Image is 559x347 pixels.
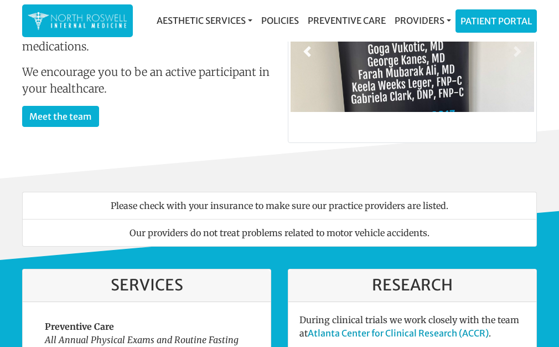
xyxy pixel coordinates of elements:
[390,9,456,32] a: Providers
[299,313,525,340] p: During clinical trials we work closely with the team at .
[34,276,260,295] h3: Services
[152,9,257,32] a: Aesthetic Services
[308,328,489,339] a: Atlanta Center for Clinical Research (ACCR)
[456,10,536,32] a: Patient Portal
[303,9,390,32] a: Preventive Care
[28,10,127,32] img: North Roswell Internal Medicine
[45,321,114,332] strong: Preventive Care
[22,219,537,247] li: Our providers do not treat problems related to motor vehicle accidents.
[257,9,303,32] a: Policies
[22,192,537,220] li: Please check with your insurance to make sure our practice providers are listed.
[22,64,271,97] p: We encourage you to be an active participant in your healthcare.
[22,106,99,127] a: Meet the team
[299,276,525,295] h3: Research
